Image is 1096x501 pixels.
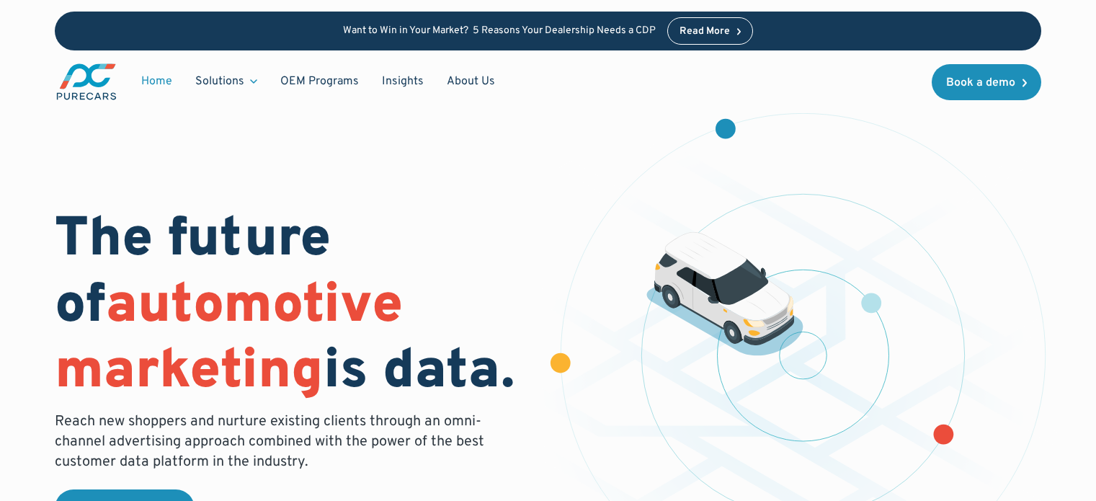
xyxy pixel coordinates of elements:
[130,68,184,95] a: Home
[370,68,435,95] a: Insights
[55,272,403,407] span: automotive marketing
[932,64,1041,100] a: Book a demo
[195,74,244,89] div: Solutions
[55,412,493,472] p: Reach new shoppers and nurture existing clients through an omni-channel advertising approach comb...
[343,25,656,37] p: Want to Win in Your Market? 5 Reasons Your Dealership Needs a CDP
[55,62,118,102] a: main
[946,77,1015,89] div: Book a demo
[55,62,118,102] img: purecars logo
[184,68,269,95] div: Solutions
[269,68,370,95] a: OEM Programs
[680,27,730,37] div: Read More
[55,208,530,406] h1: The future of is data.
[435,68,507,95] a: About Us
[667,17,754,45] a: Read More
[646,232,803,356] img: illustration of a vehicle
